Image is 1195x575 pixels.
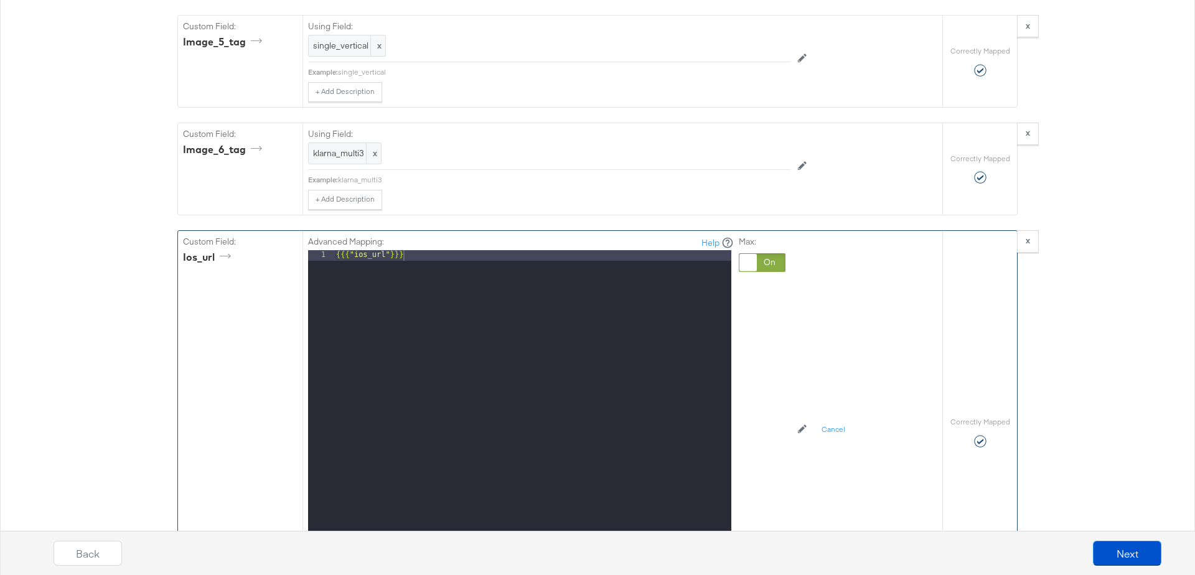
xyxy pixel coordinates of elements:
span: single_vertical [313,40,381,52]
div: 1 [308,250,334,261]
button: x [1017,123,1039,145]
strong: x [1026,127,1030,138]
span: x [366,143,381,164]
button: Cancel [814,420,853,440]
button: Next [1093,541,1161,566]
label: Advanced Mapping: [308,236,384,248]
a: Help [701,237,719,249]
button: Back [54,541,122,566]
div: image_6_tag [183,143,266,157]
div: single_vertical [338,67,790,77]
label: Using Field: [308,21,790,32]
label: Using Field: [308,128,790,140]
label: Custom Field: [183,21,298,32]
label: Custom Field: [183,236,298,248]
label: Max: [739,236,785,248]
label: Correctly Mapped [950,46,1010,56]
button: x [1017,230,1039,253]
div: Example: [308,175,338,185]
button: + Add Description [308,82,382,102]
button: + Add Description [308,190,382,210]
label: Correctly Mapped [950,417,1010,427]
div: image_5_tag [183,35,266,49]
button: x [1017,15,1039,37]
span: x [370,35,385,56]
div: Example: [308,67,338,77]
div: klarna_multi3 [338,175,790,185]
label: Custom Field: [183,128,298,140]
strong: x [1026,20,1030,31]
div: ios_url [183,250,235,264]
strong: x [1026,235,1030,246]
span: klarna_multi3 [313,147,377,159]
label: Correctly Mapped [950,154,1010,164]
